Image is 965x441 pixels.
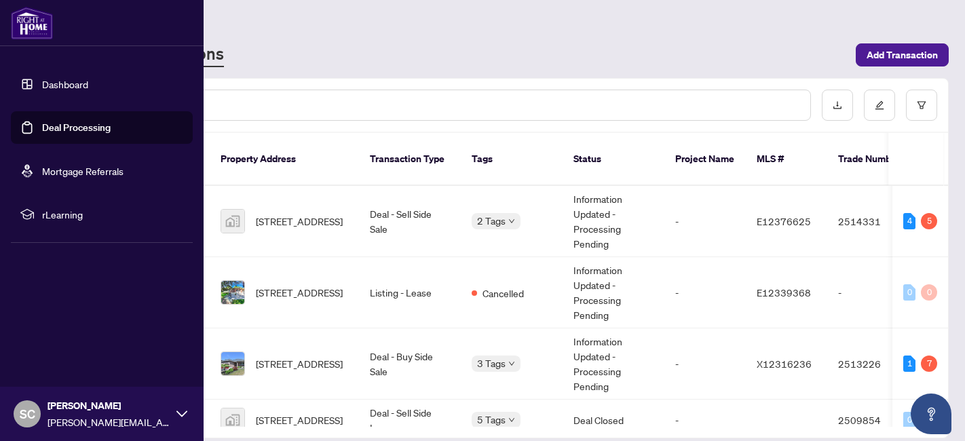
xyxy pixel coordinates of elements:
div: 1 [903,356,915,372]
span: E12376625 [757,215,811,227]
th: Trade Number [827,133,922,186]
span: Cancelled [482,286,524,301]
img: thumbnail-img [221,210,244,233]
span: [PERSON_NAME] [48,398,170,413]
td: Information Updated - Processing Pending [563,328,664,400]
a: Mortgage Referrals [42,165,124,177]
span: [STREET_ADDRESS] [256,356,343,371]
div: 0 [921,284,937,301]
span: SC [20,404,35,423]
span: download [833,100,842,110]
td: - [664,328,746,400]
button: edit [864,90,895,121]
td: Deal - Sell Side Sale [359,186,461,257]
div: 0 [903,284,915,301]
span: down [508,417,515,423]
th: Project Name [664,133,746,186]
td: - [664,257,746,328]
button: Add Transaction [856,43,949,66]
button: download [822,90,853,121]
span: [STREET_ADDRESS] [256,285,343,300]
div: 7 [921,356,937,372]
td: - [664,186,746,257]
span: [STREET_ADDRESS] [256,413,343,427]
td: - [827,257,922,328]
span: Add Transaction [867,44,938,66]
span: X12316236 [757,358,812,370]
span: 3 Tags [477,356,506,371]
span: down [508,360,515,367]
td: 2514331 [827,186,922,257]
div: 5 [921,213,937,229]
td: Listing - Lease [359,257,461,328]
span: edit [875,100,884,110]
td: 2513226 [827,328,922,400]
span: [STREET_ADDRESS] [256,214,343,229]
span: down [508,218,515,225]
th: Property Address [210,133,359,186]
td: Deal - Buy Side Sale [359,328,461,400]
th: Status [563,133,664,186]
a: Dashboard [42,78,88,90]
span: rLearning [42,207,183,222]
button: Open asap [911,394,951,434]
td: 2509854 [827,400,922,441]
span: 5 Tags [477,412,506,427]
td: - [664,400,746,441]
span: filter [917,100,926,110]
a: Deal Processing [42,121,111,134]
th: Tags [461,133,563,186]
img: logo [11,7,53,39]
td: Deal Closed [563,400,664,441]
th: MLS # [746,133,827,186]
img: thumbnail-img [221,281,244,304]
div: 0 [903,412,915,428]
span: 2 Tags [477,213,506,229]
img: thumbnail-img [221,352,244,375]
button: filter [906,90,937,121]
span: [PERSON_NAME][EMAIL_ADDRESS][DOMAIN_NAME] [48,415,170,429]
img: thumbnail-img [221,408,244,432]
td: Information Updated - Processing Pending [563,186,664,257]
td: Information Updated - Processing Pending [563,257,664,328]
td: Deal - Sell Side Lease [359,400,461,441]
th: Transaction Type [359,133,461,186]
div: 4 [903,213,915,229]
span: E12339368 [757,286,811,299]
